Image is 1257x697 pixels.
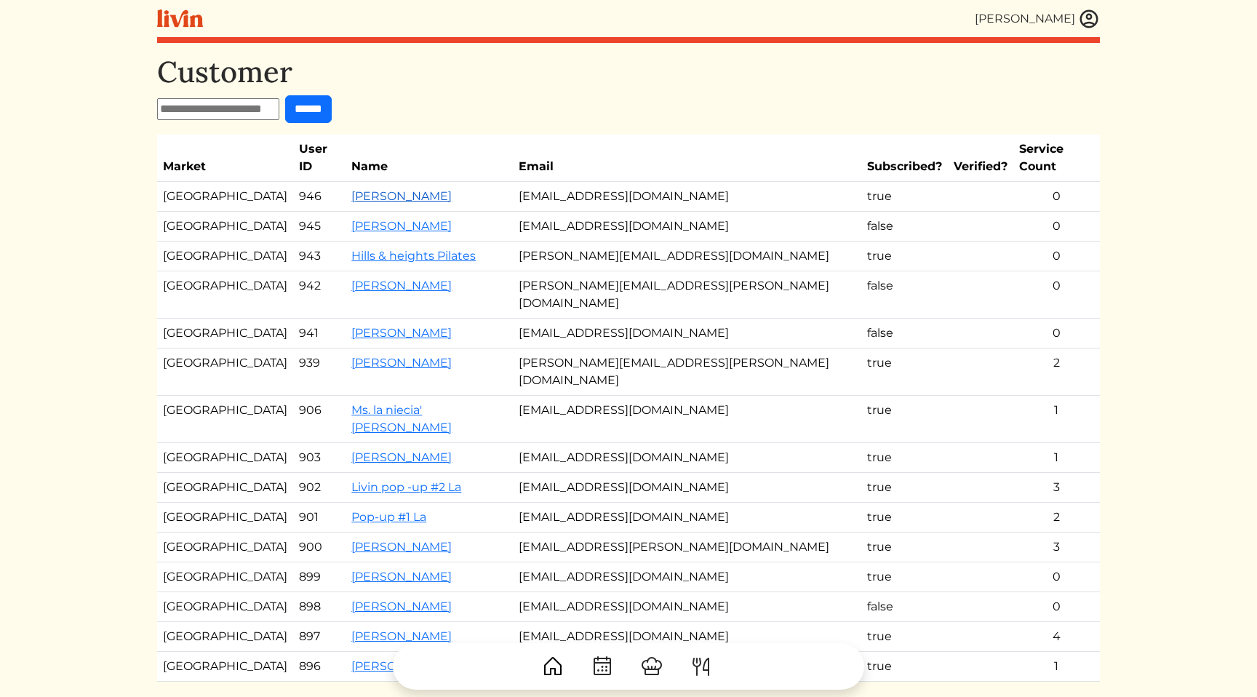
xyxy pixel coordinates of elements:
[351,219,452,233] a: [PERSON_NAME]
[1013,135,1100,182] th: Service Count
[861,242,948,271] td: true
[157,503,293,533] td: [GEOGRAPHIC_DATA]
[293,271,346,319] td: 942
[293,503,346,533] td: 901
[351,279,452,292] a: [PERSON_NAME]
[157,271,293,319] td: [GEOGRAPHIC_DATA]
[513,182,861,212] td: [EMAIL_ADDRESS][DOMAIN_NAME]
[513,396,861,443] td: [EMAIL_ADDRESS][DOMAIN_NAME]
[351,629,452,643] a: [PERSON_NAME]
[157,319,293,348] td: [GEOGRAPHIC_DATA]
[293,443,346,473] td: 903
[861,319,948,348] td: false
[157,396,293,443] td: [GEOGRAPHIC_DATA]
[861,135,948,182] th: Subscribed?
[513,348,861,396] td: [PERSON_NAME][EMAIL_ADDRESS][PERSON_NAME][DOMAIN_NAME]
[1013,533,1100,562] td: 3
[861,503,948,533] td: true
[351,450,452,464] a: [PERSON_NAME]
[1013,622,1100,652] td: 4
[293,622,346,652] td: 897
[861,396,948,443] td: true
[293,135,346,182] th: User ID
[861,212,948,242] td: false
[293,473,346,503] td: 902
[351,249,476,263] a: Hills & heights Pilates
[513,562,861,592] td: [EMAIL_ADDRESS][DOMAIN_NAME]
[513,319,861,348] td: [EMAIL_ADDRESS][DOMAIN_NAME]
[1013,319,1100,348] td: 0
[861,443,948,473] td: true
[157,473,293,503] td: [GEOGRAPHIC_DATA]
[861,562,948,592] td: true
[157,212,293,242] td: [GEOGRAPHIC_DATA]
[861,473,948,503] td: true
[351,510,426,524] a: Pop-up #1 La
[157,55,1100,89] h1: Customer
[1013,182,1100,212] td: 0
[346,135,513,182] th: Name
[293,592,346,622] td: 898
[861,533,948,562] td: true
[513,533,861,562] td: [EMAIL_ADDRESS][PERSON_NAME][DOMAIN_NAME]
[513,135,861,182] th: Email
[513,622,861,652] td: [EMAIL_ADDRESS][DOMAIN_NAME]
[861,348,948,396] td: true
[351,570,452,584] a: [PERSON_NAME]
[1013,503,1100,533] td: 2
[157,592,293,622] td: [GEOGRAPHIC_DATA]
[293,562,346,592] td: 899
[513,443,861,473] td: [EMAIL_ADDRESS][DOMAIN_NAME]
[157,9,203,28] img: livin-logo-a0d97d1a881af30f6274990eb6222085a2533c92bbd1e4f22c21b4f0d0e3210c.svg
[157,533,293,562] td: [GEOGRAPHIC_DATA]
[157,562,293,592] td: [GEOGRAPHIC_DATA]
[861,271,948,319] td: false
[293,242,346,271] td: 943
[1013,443,1100,473] td: 1
[513,242,861,271] td: [PERSON_NAME][EMAIL_ADDRESS][DOMAIN_NAME]
[293,319,346,348] td: 941
[157,242,293,271] td: [GEOGRAPHIC_DATA]
[157,443,293,473] td: [GEOGRAPHIC_DATA]
[640,655,663,678] img: ChefHat-a374fb509e4f37eb0702ca99f5f64f3b6956810f32a249b33092029f8484b388.svg
[861,182,948,212] td: true
[513,503,861,533] td: [EMAIL_ADDRESS][DOMAIN_NAME]
[293,348,346,396] td: 939
[1078,8,1100,30] img: user_account-e6e16d2ec92f44fc35f99ef0dc9cddf60790bfa021a6ecb1c896eb5d2907b31c.svg
[351,326,452,340] a: [PERSON_NAME]
[157,182,293,212] td: [GEOGRAPHIC_DATA]
[1013,473,1100,503] td: 3
[690,655,713,678] img: ForkKnife-55491504ffdb50bab0c1e09e7649658475375261d09fd45db06cec23bce548bf.svg
[975,10,1075,28] div: [PERSON_NAME]
[157,622,293,652] td: [GEOGRAPHIC_DATA]
[351,600,452,613] a: [PERSON_NAME]
[351,189,452,203] a: [PERSON_NAME]
[513,271,861,319] td: [PERSON_NAME][EMAIL_ADDRESS][PERSON_NAME][DOMAIN_NAME]
[351,356,452,370] a: [PERSON_NAME]
[1013,348,1100,396] td: 2
[1013,396,1100,443] td: 1
[293,533,346,562] td: 900
[293,396,346,443] td: 906
[351,403,452,434] a: Ms. la niecia' [PERSON_NAME]
[1013,271,1100,319] td: 0
[513,592,861,622] td: [EMAIL_ADDRESS][DOMAIN_NAME]
[157,135,293,182] th: Market
[1013,242,1100,271] td: 0
[861,592,948,622] td: false
[513,212,861,242] td: [EMAIL_ADDRESS][DOMAIN_NAME]
[591,655,614,678] img: CalendarDots-5bcf9d9080389f2a281d69619e1c85352834be518fbc73d9501aef674afc0d57.svg
[351,480,461,494] a: Livin pop -up #2 La
[1013,592,1100,622] td: 0
[861,622,948,652] td: true
[541,655,564,678] img: House-9bf13187bcbb5817f509fe5e7408150f90897510c4275e13d0d5fca38e0b5951.svg
[1013,562,1100,592] td: 0
[157,348,293,396] td: [GEOGRAPHIC_DATA]
[513,473,861,503] td: [EMAIL_ADDRESS][DOMAIN_NAME]
[948,135,1013,182] th: Verified?
[293,212,346,242] td: 945
[351,540,452,554] a: [PERSON_NAME]
[1013,212,1100,242] td: 0
[293,182,346,212] td: 946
